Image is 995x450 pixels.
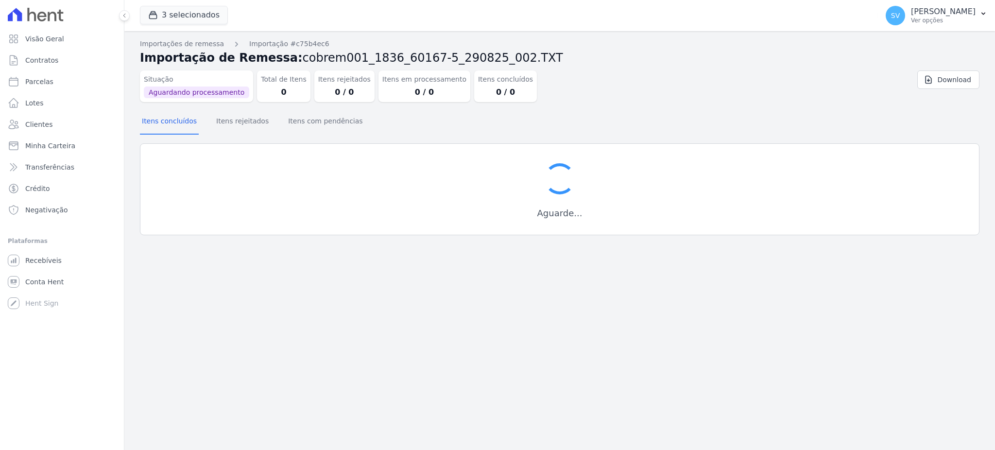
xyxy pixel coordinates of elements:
a: Negativação [4,200,120,220]
a: Parcelas [4,72,120,91]
a: Minha Carteira [4,136,120,156]
button: Itens concluídos [140,109,199,135]
span: Recebíveis [25,256,62,265]
span: Parcelas [25,77,53,87]
a: Contratos [4,51,120,70]
a: Visão Geral [4,29,120,49]
nav: Breadcrumb [140,39,979,49]
dt: Situação [144,74,249,85]
span: cobrem001_1836_60167-5_290825_002.TXT [303,51,563,65]
dd: 0 / 0 [382,87,466,98]
span: Conta Hent [25,277,64,287]
h2: Importação de Remessa: [140,49,979,67]
span: Aguardando processamento [144,87,249,98]
span: Clientes [25,120,52,129]
p: [PERSON_NAME] [911,7,976,17]
span: Minha Carteira [25,141,75,151]
dt: Total de Itens [261,74,307,85]
dt: Itens concluídos [478,74,533,85]
div: Plataformas [8,235,116,247]
dd: 0 / 0 [478,87,533,98]
dd: 0 [261,87,307,98]
span: Lotes [25,98,44,108]
button: Itens com pendências [286,109,364,135]
a: Clientes [4,115,120,134]
button: Itens rejeitados [214,109,271,135]
a: Recebíveis [4,251,120,270]
a: Download [917,70,979,89]
span: SV [891,12,900,19]
a: Transferências [4,157,120,177]
a: Crédito [4,179,120,198]
dt: Itens rejeitados [318,74,371,85]
button: SV [PERSON_NAME] Ver opções [878,2,995,29]
span: Transferências [25,162,74,172]
p: Ver opções [911,17,976,24]
span: Visão Geral [25,34,64,44]
h3: Aguarde... [156,208,963,219]
span: Negativação [25,205,68,215]
dd: 0 / 0 [318,87,371,98]
a: Importações de remessa [140,39,224,49]
a: Importação #c75b4ec6 [249,39,329,49]
a: Conta Hent [4,272,120,292]
span: Contratos [25,55,58,65]
span: Crédito [25,184,50,193]
a: Lotes [4,93,120,113]
dt: Itens em processamento [382,74,466,85]
button: 3 selecionados [140,6,228,24]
